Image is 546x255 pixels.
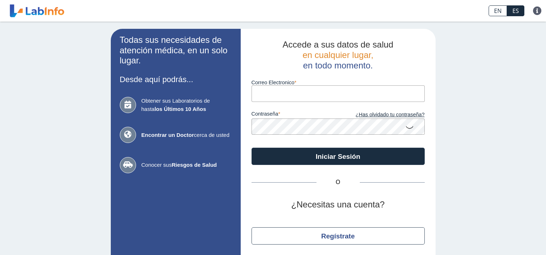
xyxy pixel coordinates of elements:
[154,106,206,112] b: los Últimos 10 Años
[252,148,425,165] button: Iniciar Sesión
[252,111,338,119] label: contraseña
[120,75,232,84] h3: Desde aquí podrás...
[252,227,425,245] button: Regístrate
[120,35,232,66] h2: Todas sus necesidades de atención médica, en un solo lugar.
[172,162,217,168] b: Riesgos de Salud
[141,97,232,113] span: Obtener sus Laboratorios de hasta
[141,131,232,139] span: cerca de usted
[252,200,425,210] h2: ¿Necesitas una cuenta?
[141,132,194,138] b: Encontrar un Doctor
[316,178,360,187] span: O
[252,80,425,85] label: Correo Electronico
[283,40,393,49] span: Accede a sus datos de salud
[489,5,507,16] a: EN
[302,50,373,60] span: en cualquier lugar,
[338,111,425,119] a: ¿Has olvidado tu contraseña?
[303,61,373,70] span: en todo momento.
[141,161,232,169] span: Conocer sus
[507,5,524,16] a: ES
